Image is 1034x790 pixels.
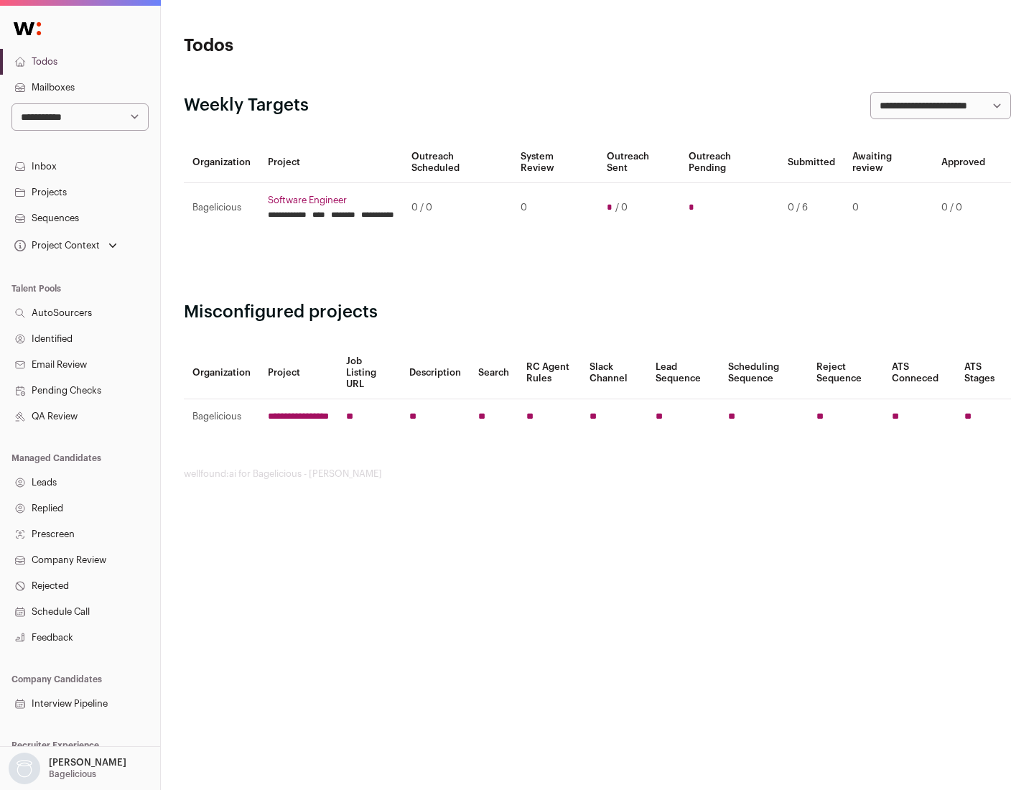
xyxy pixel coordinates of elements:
th: System Review [512,142,597,183]
th: ATS Stages [956,347,1011,399]
th: Search [470,347,518,399]
td: 0 [512,183,597,233]
th: Project [259,142,403,183]
th: Awaiting review [844,142,933,183]
span: / 0 [615,202,628,213]
th: Outreach Pending [680,142,778,183]
td: 0 / 6 [779,183,844,233]
p: [PERSON_NAME] [49,757,126,768]
th: Scheduling Sequence [719,347,808,399]
h2: Misconfigured projects [184,301,1011,324]
th: Outreach Sent [598,142,681,183]
th: Description [401,347,470,399]
th: Slack Channel [581,347,647,399]
button: Open dropdown [6,753,129,784]
td: 0 / 0 [403,183,512,233]
th: Lead Sequence [647,347,719,399]
button: Open dropdown [11,236,120,256]
td: Bagelicious [184,183,259,233]
th: Project [259,347,337,399]
th: ATS Conneced [883,347,955,399]
img: nopic.png [9,753,40,784]
p: Bagelicious [49,768,96,780]
td: Bagelicious [184,399,259,434]
th: Organization [184,142,259,183]
h1: Todos [184,34,460,57]
th: RC Agent Rules [518,347,580,399]
td: 0 [844,183,933,233]
th: Approved [933,142,994,183]
th: Reject Sequence [808,347,884,399]
th: Outreach Scheduled [403,142,512,183]
h2: Weekly Targets [184,94,309,117]
footer: wellfound:ai for Bagelicious - [PERSON_NAME] [184,468,1011,480]
img: Wellfound [6,14,49,43]
th: Job Listing URL [337,347,401,399]
a: Software Engineer [268,195,394,206]
div: Project Context [11,240,100,251]
th: Organization [184,347,259,399]
td: 0 / 0 [933,183,994,233]
th: Submitted [779,142,844,183]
